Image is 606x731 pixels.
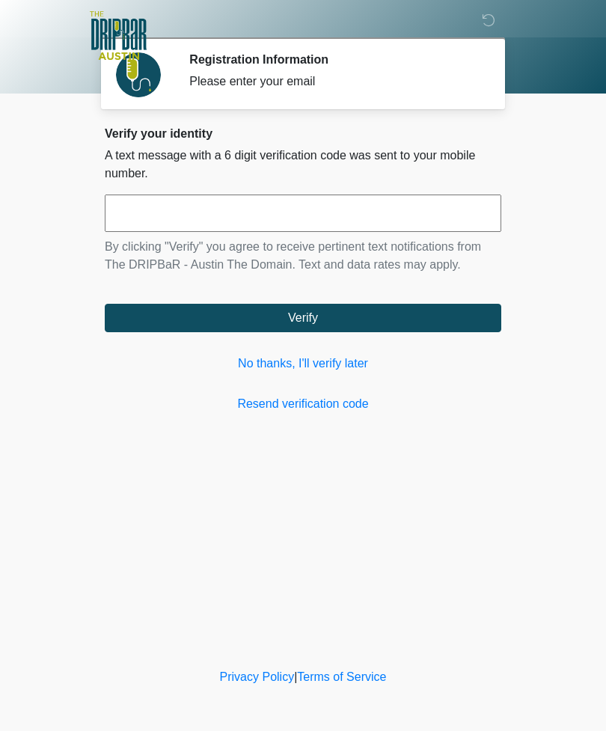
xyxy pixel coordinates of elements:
[105,355,501,373] a: No thanks, I'll verify later
[189,73,479,91] div: Please enter your email
[105,395,501,413] a: Resend verification code
[116,52,161,97] img: Agent Avatar
[90,11,147,60] img: The DRIPBaR - Austin The Domain Logo
[105,238,501,274] p: By clicking "Verify" you agree to receive pertinent text notifications from The DRIPBaR - Austin ...
[294,670,297,683] a: |
[297,670,386,683] a: Terms of Service
[105,126,501,141] h2: Verify your identity
[105,147,501,183] p: A text message with a 6 digit verification code was sent to your mobile number.
[105,304,501,332] button: Verify
[220,670,295,683] a: Privacy Policy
